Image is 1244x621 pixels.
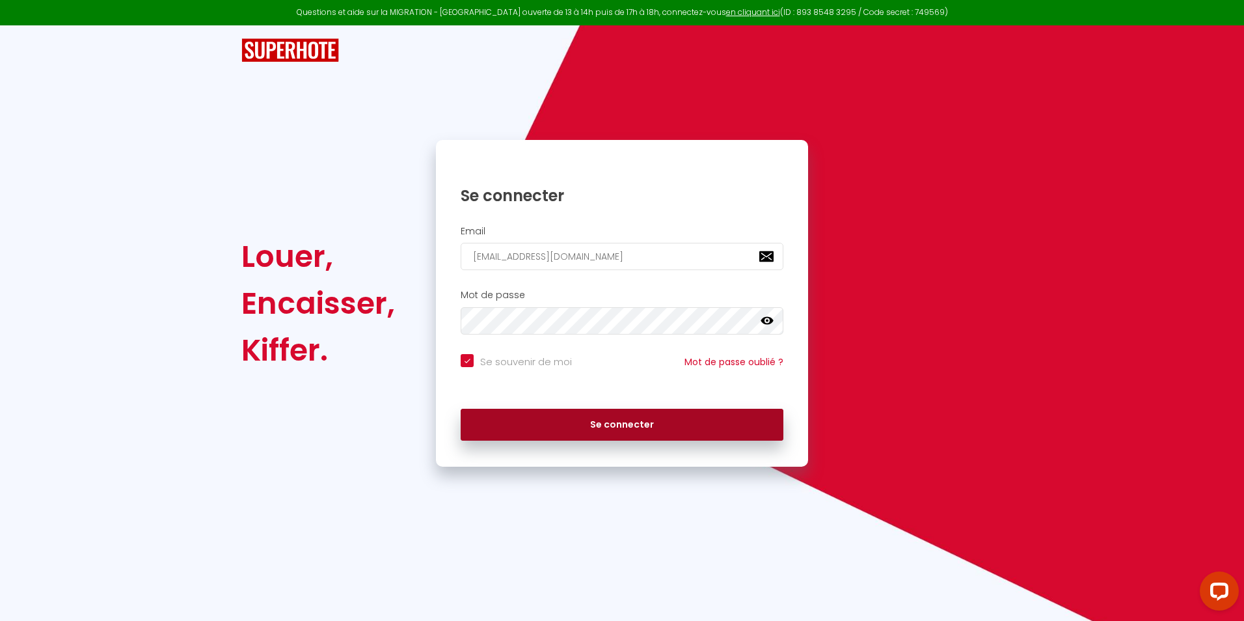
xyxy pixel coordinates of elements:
[461,290,783,301] h2: Mot de passe
[461,186,783,206] h1: Se connecter
[241,280,395,327] div: Encaisser,
[241,38,339,62] img: SuperHote logo
[461,409,783,441] button: Se connecter
[1189,566,1244,621] iframe: LiveChat chat widget
[684,355,783,368] a: Mot de passe oublié ?
[461,243,783,270] input: Ton Email
[241,327,395,374] div: Kiffer.
[241,233,395,280] div: Louer,
[726,7,780,18] a: en cliquant ici
[461,226,783,237] h2: Email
